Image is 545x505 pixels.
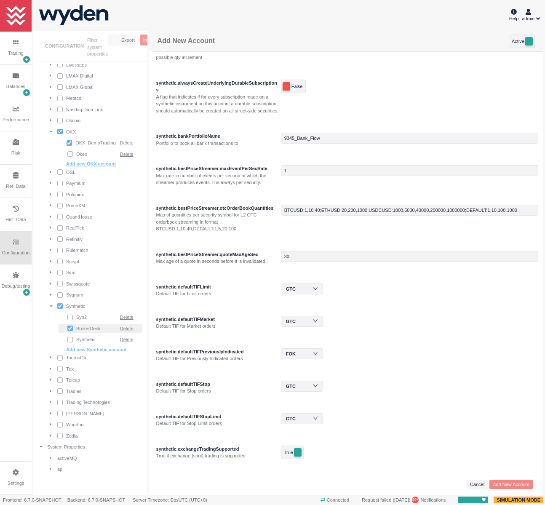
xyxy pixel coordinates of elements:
div: Max age of a quote in seconds before it is invalidated [156,258,279,265]
div: GTC [286,315,304,328]
div: A flag that indicates if for every subscription made on a synthetic instrument on this account a ... [156,94,279,115]
span: admin [522,15,534,22]
div: Configuration [2,249,29,257]
div: GTC [286,283,304,295]
i: icon: down [313,383,318,388]
div: Default TIF for Market orders [156,323,279,330]
div: synthetic.bestPriceStreamer.quoteMaxAgeSec [156,251,279,258]
div: synthetic.bestPriceStreamer.otcOrderBookQuantities [156,205,279,212]
div: FOK [286,347,304,360]
span: Cancel [470,481,484,488]
div: Help [509,8,519,22]
div: Hist. Data [5,216,26,223]
div: Portfolio to book all bank transactions to [156,140,279,147]
span: 8/21/2025 5:29:50 PM [394,497,409,502]
div: Settings [8,480,24,487]
div: synthetic.defaultTIFStop [156,381,279,388]
div: Default TIF for Stop orders [156,387,279,395]
span: ( ) [391,497,410,502]
div: synthetic.bankPortfolioName [156,133,279,140]
input: Value [281,205,538,216]
div: Default TIF for Limit orders [156,290,279,297]
i: icon: down [313,415,318,421]
div: Trading [8,50,24,57]
input: Value [281,251,538,262]
div: Max rate in number of events per second at which the streamer produces events. It is always per s... [156,172,279,186]
div: synthetic.defaultTIFLimit [156,283,279,291]
input: Value [281,133,538,144]
div: synthetic.alwaysCreateUnderlyingDurableSubscriptions [156,80,279,94]
span: Add New Account [493,481,529,488]
div: synthetic.defaultTIFMarket [156,316,279,323]
div: Risk [11,150,20,157]
i: icon: down [313,286,318,291]
div: True if exchange (spot) trading is supported [156,452,279,460]
span: False [291,82,303,91]
span: Connected [318,496,352,505]
div: Map of quantities per security symbol for L2 OTC orderbook streaming in format BTCUSD:1,10,40;DEF... [156,211,279,232]
span: Request failed [362,497,391,502]
span: SIMULATION MODE [494,496,543,505]
i: icon: down [313,350,318,356]
span: True [284,448,293,457]
span: 99+ [412,497,419,503]
img: wyden_logotype_blue.svg [33,1,114,28]
div: GTC [286,380,304,393]
div: Ref. Data [6,183,25,190]
div: synthetic.bestPriceStreamer.maxEventPerSecRate [156,165,279,172]
div: synthetic.defaultTIFStopLimit [156,413,279,420]
div: Default TIF for Previously Indicated orders [156,355,279,362]
h3: Add New Account [158,37,215,45]
i: icon: down [313,318,318,323]
input: Value [281,165,538,176]
div: GTC [286,412,304,425]
div: Performance [3,116,29,123]
div: Default TIF for Stop Limit orders [156,420,279,427]
div: Debug/testing [2,283,30,290]
div: synthetic.exchangeTradingSupported [156,446,279,453]
div: Notifications [359,496,449,505]
div: Balances [6,83,25,90]
div: synthetic.defaultTIFPreviouslyIndicated [156,348,279,355]
span: Active [512,37,524,45]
